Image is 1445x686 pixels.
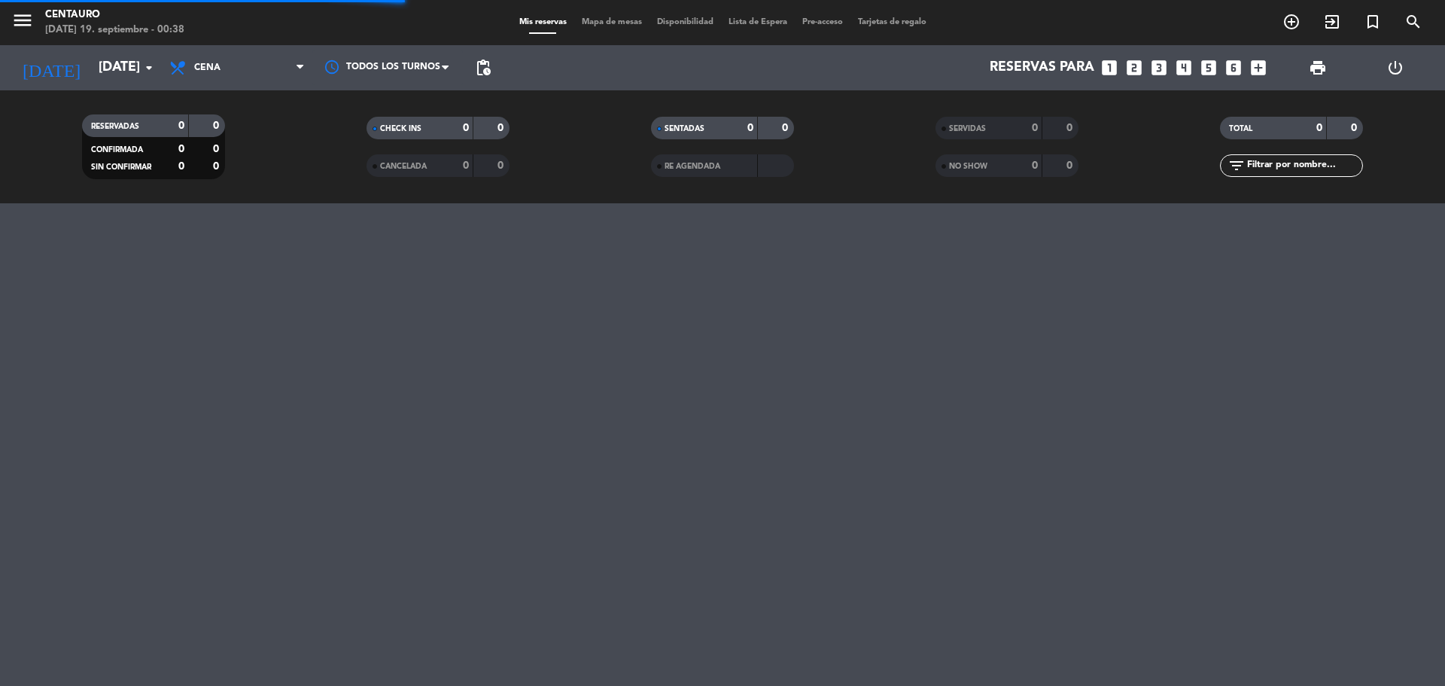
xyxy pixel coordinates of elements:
[1100,58,1119,78] i: looks_one
[747,123,753,133] strong: 0
[949,163,987,170] span: NO SHOW
[1032,160,1038,171] strong: 0
[474,59,492,77] span: pending_actions
[380,125,421,133] span: CHECK INS
[1323,13,1341,31] i: exit_to_app
[665,125,704,133] span: SENTADAS
[178,144,184,154] strong: 0
[721,18,795,26] span: Lista de Espera
[1124,58,1144,78] i: looks_two
[665,163,720,170] span: RE AGENDADA
[91,123,139,130] span: RESERVADAS
[1309,59,1327,77] span: print
[512,18,574,26] span: Mis reservas
[1227,157,1246,175] i: filter_list
[213,144,222,154] strong: 0
[1282,13,1300,31] i: add_circle_outline
[990,60,1094,75] span: Reservas para
[1224,58,1243,78] i: looks_6
[497,123,507,133] strong: 0
[795,18,850,26] span: Pre-acceso
[178,161,184,172] strong: 0
[497,160,507,171] strong: 0
[574,18,649,26] span: Mapa de mesas
[178,120,184,131] strong: 0
[1249,58,1268,78] i: add_box
[45,23,184,38] div: [DATE] 19. septiembre - 00:38
[463,160,469,171] strong: 0
[649,18,721,26] span: Disponibilidad
[1149,58,1169,78] i: looks_3
[11,9,34,37] button: menu
[1316,123,1322,133] strong: 0
[1199,58,1218,78] i: looks_5
[1066,160,1075,171] strong: 0
[1386,59,1404,77] i: power_settings_new
[11,51,91,84] i: [DATE]
[45,8,184,23] div: Centauro
[1364,13,1382,31] i: turned_in_not
[213,120,222,131] strong: 0
[91,146,143,154] span: CONFIRMADA
[782,123,791,133] strong: 0
[949,125,986,133] span: SERVIDAS
[1066,123,1075,133] strong: 0
[1032,123,1038,133] strong: 0
[380,163,427,170] span: CANCELADA
[140,59,158,77] i: arrow_drop_down
[1246,157,1362,174] input: Filtrar por nombre...
[91,163,151,171] span: SIN CONFIRMAR
[850,18,934,26] span: Tarjetas de regalo
[1351,123,1360,133] strong: 0
[463,123,469,133] strong: 0
[1404,13,1422,31] i: search
[194,63,221,73] span: Cena
[11,9,34,32] i: menu
[1174,58,1194,78] i: looks_4
[213,161,222,172] strong: 0
[1356,45,1434,90] div: LOG OUT
[1229,125,1252,133] span: TOTAL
